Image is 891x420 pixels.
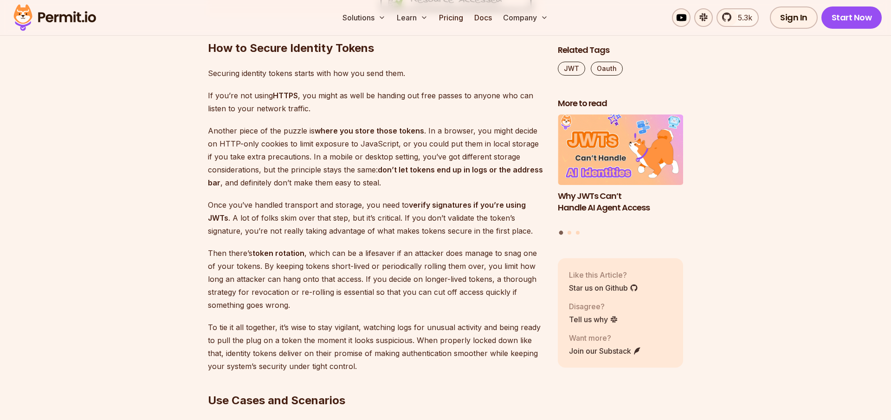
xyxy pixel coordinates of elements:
p: Once you’ve handled transport and storage, you need to . A lot of folks skim over that step, but ... [208,198,543,237]
img: Why JWTs Can’t Handle AI Agent Access [558,115,683,185]
strong: token rotation [252,248,304,258]
a: Docs [471,8,496,27]
p: Another piece of the puzzle is . In a browser, you might decide on HTTP-only cookies to limit exp... [208,124,543,189]
a: Pricing [435,8,467,27]
img: Permit logo [9,2,100,33]
button: Go to slide 1 [559,231,563,235]
button: Go to slide 2 [568,231,571,235]
h2: More to read [558,98,683,109]
a: Sign In [770,6,818,29]
p: Disagree? [569,301,618,312]
h3: Why JWTs Can’t Handle AI Agent Access [558,191,683,214]
p: Like this Article? [569,269,638,280]
strong: HTTPS [273,91,298,100]
a: 5.3k [717,8,759,27]
p: To tie it all together, it’s wise to stay vigilant, watching logs for unusual activity and being ... [208,321,543,373]
button: Go to slide 3 [576,231,580,235]
p: Securing identity tokens starts with how you send them. [208,67,543,80]
a: Join our Substack [569,345,641,356]
p: If you’re not using , you might as well be handing out free passes to anyone who can listen to yo... [208,89,543,115]
button: Learn [393,8,432,27]
button: Company [499,8,552,27]
strong: don’t let tokens end up in logs or the address bar [208,165,543,187]
button: Solutions [339,8,389,27]
h2: Related Tags [558,45,683,56]
li: 1 of 3 [558,115,683,225]
p: Then there’s , which can be a lifesaver if an attacker does manage to snag one of your tokens. By... [208,247,543,312]
span: 5.3k [732,12,752,23]
a: JWT [558,62,585,76]
a: Start Now [821,6,882,29]
strong: where you store those tokens [315,126,424,135]
p: Want more? [569,332,641,344]
a: Oauth [591,62,623,76]
a: Why JWTs Can’t Handle AI Agent AccessWhy JWTs Can’t Handle AI Agent Access [558,115,683,225]
h2: Use Cases and Scenarios [208,356,543,408]
a: Tell us why [569,314,618,325]
a: Star us on Github [569,282,638,293]
div: Posts [558,115,683,236]
strong: verify signatures if you’re using JWTs [208,200,526,223]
